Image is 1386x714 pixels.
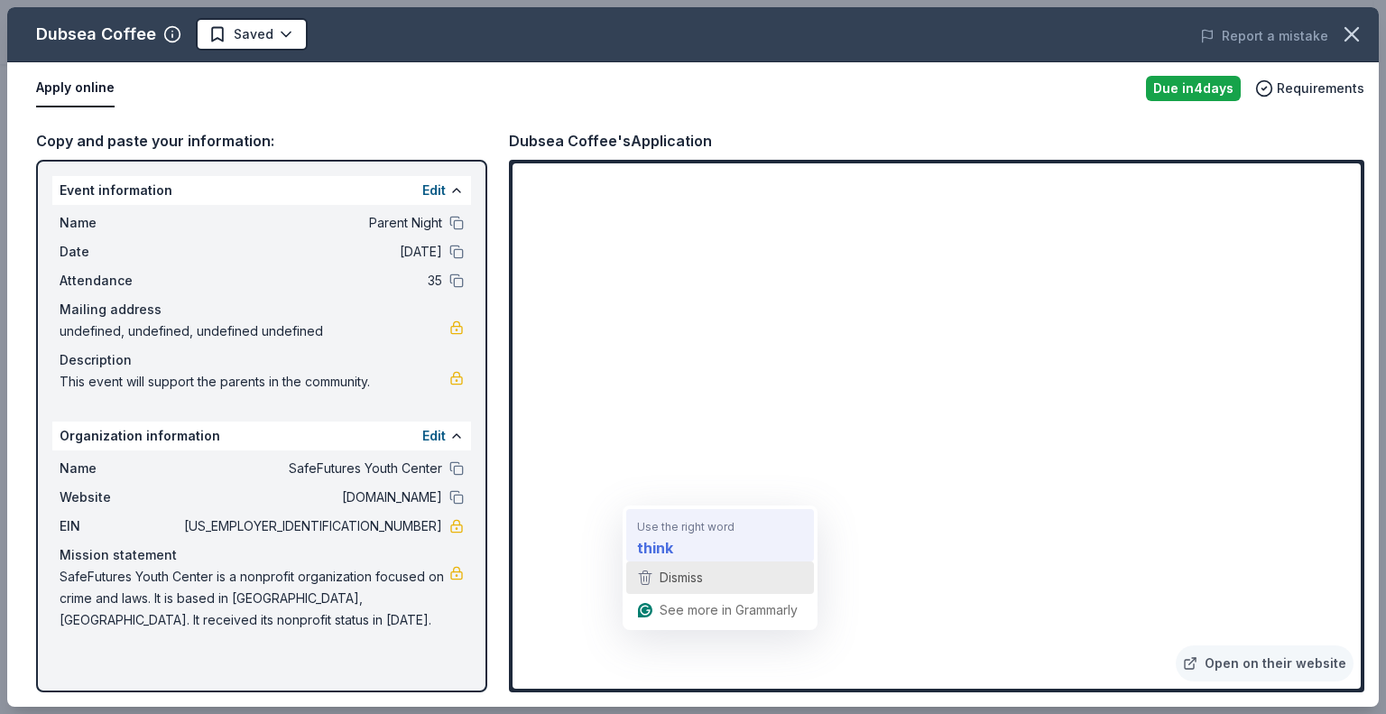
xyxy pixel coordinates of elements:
div: Copy and paste your information: [36,129,487,153]
span: This event will support the parents in the community. [60,371,449,393]
div: Mailing address [60,299,464,320]
div: Event information [52,176,471,205]
span: undefined, undefined, undefined undefined [60,320,449,342]
span: Name [60,458,180,479]
span: [DOMAIN_NAME] [180,487,442,508]
span: Attendance [60,270,180,292]
div: Organization information [52,422,471,450]
span: Saved [234,23,273,45]
button: Edit [422,180,446,201]
span: Name [60,212,180,234]
span: SafeFutures Youth Center [180,458,442,479]
span: Date [60,241,180,263]
div: Dubsea Coffee's Application [509,129,712,153]
span: 35 [180,270,442,292]
span: [US_EMPLOYER_IDENTIFICATION_NUMBER] [180,515,442,537]
button: Saved [196,18,308,51]
span: Parent Night [180,212,442,234]
div: Description [60,349,464,371]
iframe: To enrich screen reader interactions, please activate Accessibility in Grammarly extension settings [513,163,1361,689]
button: Report a mistake [1200,25,1328,47]
button: Edit [422,425,446,447]
div: Mission statement [60,544,464,566]
span: [DATE] [180,241,442,263]
div: Dubsea Coffee [36,20,156,49]
a: Open on their website [1176,645,1354,682]
span: SafeFutures Youth Center is a nonprofit organization focused on crime and laws. It is based in [G... [60,566,449,631]
span: Requirements [1277,78,1364,99]
span: Website [60,487,180,508]
span: EIN [60,515,180,537]
button: Requirements [1255,78,1364,99]
div: Due in 4 days [1146,76,1241,101]
button: Apply online [36,70,115,107]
